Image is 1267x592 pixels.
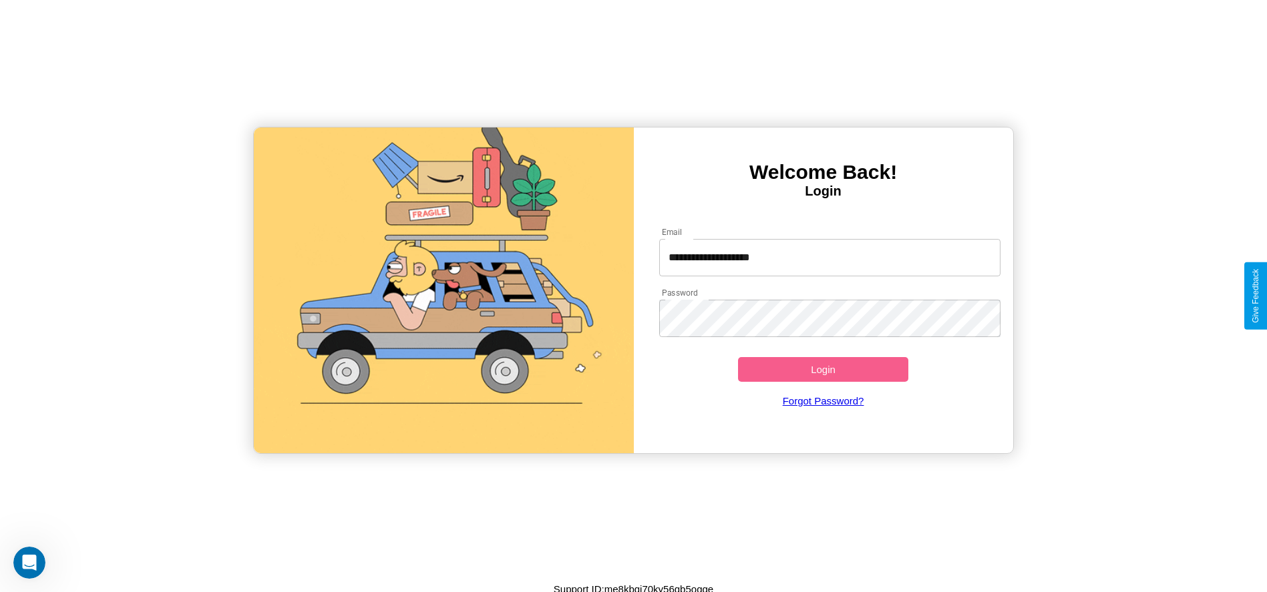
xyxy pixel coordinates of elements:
[653,382,994,420] a: Forgot Password?
[254,127,633,453] img: gif
[13,547,45,579] iframe: Intercom live chat
[634,161,1013,184] h3: Welcome Back!
[662,226,683,238] label: Email
[738,357,909,382] button: Login
[634,184,1013,199] h4: Login
[1251,269,1260,323] div: Give Feedback
[662,287,697,298] label: Password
